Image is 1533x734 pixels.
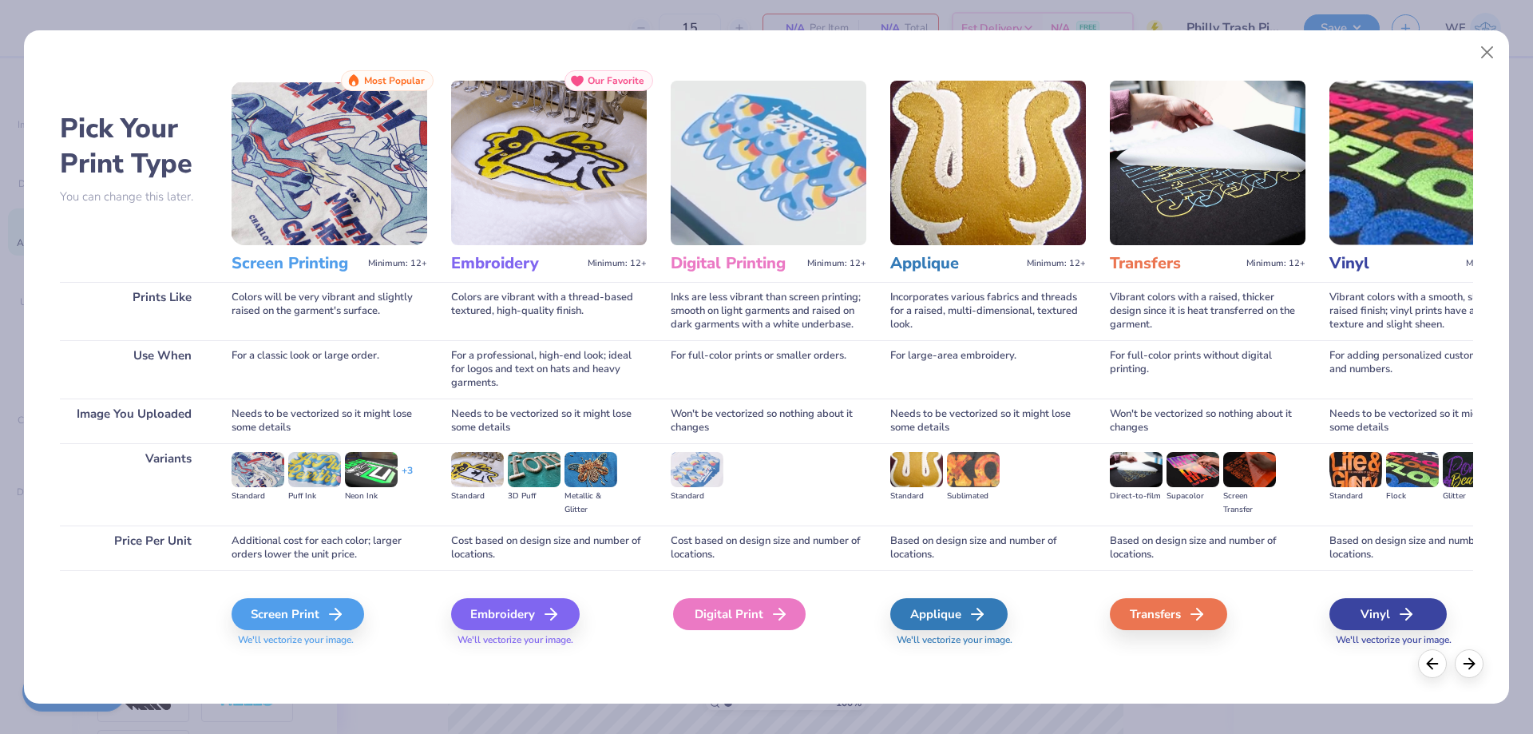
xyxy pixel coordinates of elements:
div: Embroidery [451,598,580,630]
div: Applique [890,598,1008,630]
div: Standard [1329,490,1382,503]
h3: Vinyl [1329,253,1460,274]
img: Vinyl [1329,81,1525,245]
img: 3D Puff [508,452,561,487]
img: Supacolor [1167,452,1219,487]
div: Neon Ink [345,490,398,503]
img: Puff Ink [288,452,341,487]
div: Vinyl [1329,598,1447,630]
div: 3D Puff [508,490,561,503]
div: Metallic & Glitter [564,490,617,517]
div: For a classic look or large order. [232,340,427,399]
div: Needs to be vectorized so it might lose some details [890,399,1086,443]
span: Minimum: 12+ [1027,258,1086,269]
div: Inks are less vibrant than screen printing; smooth on light garments and raised on dark garments ... [671,282,866,340]
div: Sublimated [947,490,1000,503]
img: Glitter [1443,452,1495,487]
div: For full-color prints without digital printing. [1110,340,1305,399]
span: Our Favorite [588,75,644,86]
div: Flock [1386,490,1439,503]
div: Based on design size and number of locations. [890,526,1086,570]
div: Transfers [1110,598,1227,630]
img: Standard [232,452,284,487]
div: Image You Uploaded [60,399,208,443]
div: Screen Transfer [1223,490,1276,517]
div: Cost based on design size and number of locations. [671,526,866,570]
div: Cost based on design size and number of locations. [451,526,647,570]
div: + 3 [402,464,413,491]
div: Needs to be vectorized so it might lose some details [1329,399,1525,443]
span: Minimum: 12+ [1466,258,1525,269]
div: Standard [890,490,943,503]
img: Standard [451,452,504,487]
div: Use When [60,340,208,399]
button: Close [1472,38,1503,68]
img: Standard [1329,452,1382,487]
div: Based on design size and number of locations. [1110,526,1305,570]
div: Glitter [1443,490,1495,503]
div: Incorporates various fabrics and threads for a raised, multi-dimensional, textured look. [890,282,1086,340]
div: For a professional, high-end look; ideal for logos and text on hats and heavy garments. [451,340,647,399]
div: Additional cost for each color; larger orders lower the unit price. [232,526,427,570]
span: Minimum: 12+ [368,258,427,269]
img: Metallic & Glitter [564,452,617,487]
div: Vibrant colors with a smooth, slightly raised finish; vinyl prints have a consistent texture and ... [1329,282,1525,340]
div: Needs to be vectorized so it might lose some details [451,399,647,443]
img: Embroidery [451,81,647,245]
img: Standard [890,452,943,487]
div: Based on design size and number of locations. [1329,526,1525,570]
img: Neon Ink [345,452,398,487]
div: Standard [232,490,284,503]
div: For adding personalized custom names and numbers. [1329,340,1525,399]
span: Most Popular [364,75,425,86]
h2: Pick Your Print Type [60,111,208,181]
img: Screen Transfer [1223,452,1276,487]
div: Digital Print [673,598,806,630]
h3: Transfers [1110,253,1240,274]
img: Digital Printing [671,81,866,245]
div: Standard [451,490,504,503]
h3: Digital Printing [671,253,801,274]
h3: Embroidery [451,253,581,274]
div: Won't be vectorized so nothing about it changes [671,399,866,443]
div: Colors will be very vibrant and slightly raised on the garment's surface. [232,282,427,340]
span: We'll vectorize your image. [1329,633,1525,647]
div: Needs to be vectorized so it might lose some details [232,399,427,443]
div: Screen Print [232,598,364,630]
span: We'll vectorize your image. [451,633,647,647]
img: Direct-to-film [1110,452,1163,487]
h3: Applique [890,253,1020,274]
img: Flock [1386,452,1439,487]
p: You can change this later. [60,190,208,204]
img: Standard [671,452,723,487]
img: Transfers [1110,81,1305,245]
div: Colors are vibrant with a thread-based textured, high-quality finish. [451,282,647,340]
img: Sublimated [947,452,1000,487]
span: We'll vectorize your image. [232,633,427,647]
div: Prints Like [60,282,208,340]
span: Minimum: 12+ [588,258,647,269]
div: For full-color prints or smaller orders. [671,340,866,399]
span: Minimum: 12+ [807,258,866,269]
div: Won't be vectorized so nothing about it changes [1110,399,1305,443]
div: Puff Ink [288,490,341,503]
span: Minimum: 12+ [1246,258,1305,269]
img: Screen Printing [232,81,427,245]
div: Vibrant colors with a raised, thicker design since it is heat transferred on the garment. [1110,282,1305,340]
span: We'll vectorize your image. [890,633,1086,647]
div: Price Per Unit [60,526,208,570]
img: Applique [890,81,1086,245]
div: Supacolor [1167,490,1219,503]
h3: Screen Printing [232,253,362,274]
div: Standard [671,490,723,503]
div: Direct-to-film [1110,490,1163,503]
div: For large-area embroidery. [890,340,1086,399]
div: Variants [60,443,208,526]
